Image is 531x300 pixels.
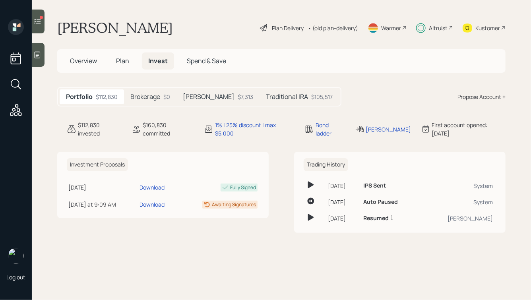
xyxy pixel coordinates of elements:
[363,199,398,205] h6: Auto Paused
[304,158,348,171] h6: Trading History
[212,201,256,208] div: Awaiting Signatures
[148,56,168,65] span: Invest
[363,182,386,189] h6: IPS Sent
[68,183,136,192] div: [DATE]
[381,24,401,32] div: Warmer
[163,93,170,101] div: $0
[308,24,358,32] div: • (old plan-delivery)
[130,93,160,101] h5: Brokerage
[140,200,165,209] div: Download
[423,182,493,190] div: System
[230,184,256,191] div: Fully Signed
[143,121,194,137] div: $160,830 committed
[8,248,24,264] img: hunter_neumayer.jpg
[116,56,129,65] span: Plan
[183,93,234,101] h5: [PERSON_NAME]
[457,93,506,101] div: Propose Account +
[66,93,93,101] h5: Portfolio
[328,182,357,190] div: [DATE]
[423,198,493,206] div: System
[272,24,304,32] div: Plan Delivery
[67,158,128,171] h6: Investment Proposals
[238,93,253,101] div: $7,313
[187,56,226,65] span: Spend & Save
[311,93,333,101] div: $105,517
[429,24,448,32] div: Altruist
[328,198,357,206] div: [DATE]
[366,125,411,134] div: [PERSON_NAME]
[57,19,173,37] h1: [PERSON_NAME]
[328,214,357,223] div: [DATE]
[70,56,97,65] span: Overview
[266,93,308,101] h5: Traditional IRA
[475,24,500,32] div: Kustomer
[215,121,295,137] div: 1% | 25% discount | max $5,000
[68,200,136,209] div: [DATE] at 9:09 AM
[140,183,165,192] div: Download
[78,121,122,137] div: $112,830 invested
[316,121,345,137] div: Bond ladder
[432,121,506,137] div: First account opened: [DATE]
[6,273,25,281] div: Log out
[363,215,389,222] h6: Resumed
[423,214,493,223] div: [PERSON_NAME]
[96,93,118,101] div: $112,830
